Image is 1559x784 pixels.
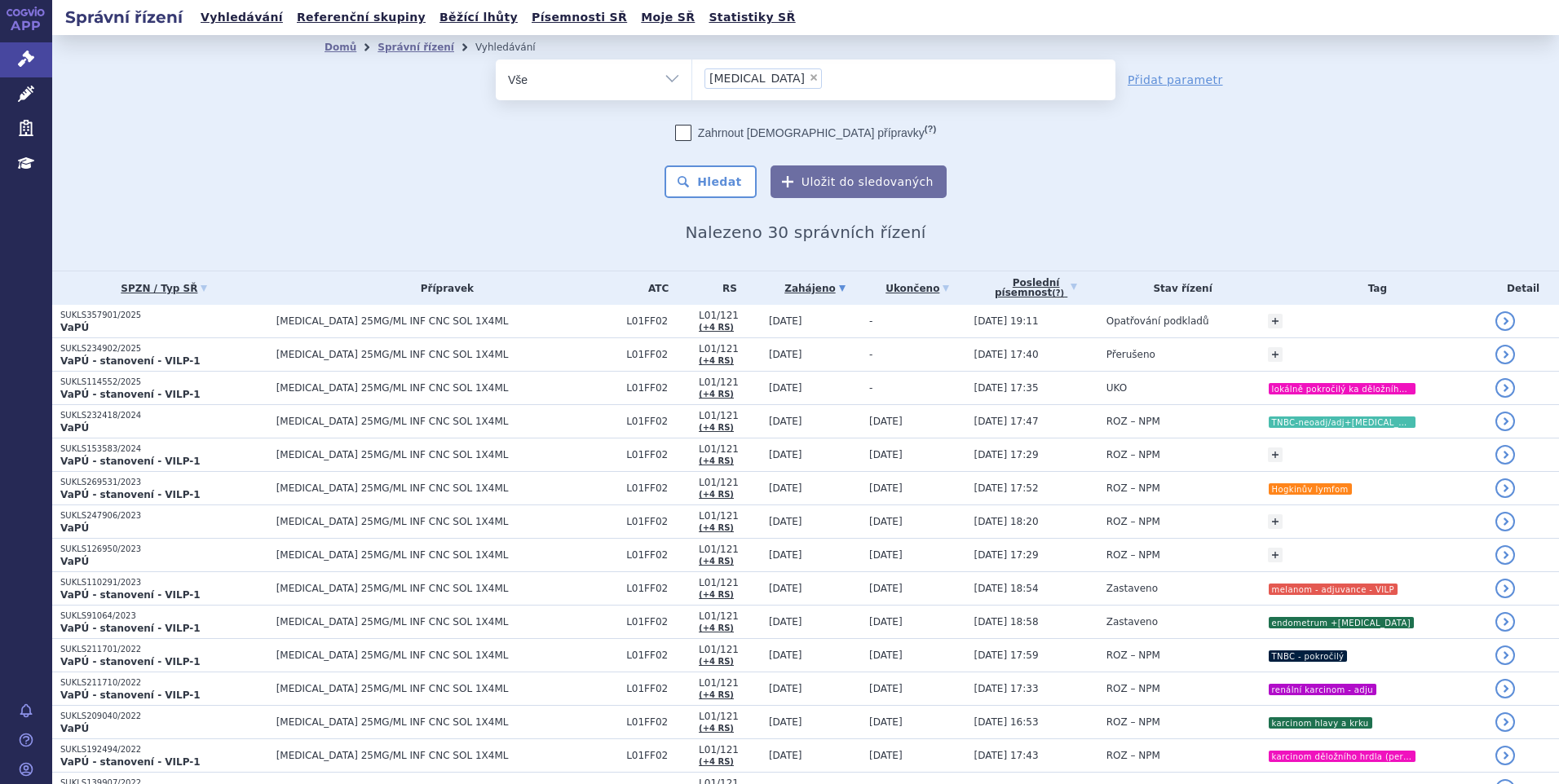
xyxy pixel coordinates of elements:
[869,549,903,561] span: [DATE]
[60,756,201,768] strong: VaPÚ - stanovení - VILP-1
[276,583,619,594] span: [MEDICAL_DATA] 25MG/ML INF CNC SOL 1X4ML
[974,683,1039,694] span: [DATE] 17:33
[1269,416,1415,428] i: TNBC-neoadj/adj+[MEDICAL_DATA]+mCRC
[769,716,802,728] span: [DATE]
[60,677,268,689] p: SUKLS211710/2022
[769,683,802,694] span: [DATE]
[769,416,802,427] span: [DATE]
[699,677,761,689] span: L01/121
[699,690,734,699] a: (+4 RS)
[699,744,761,755] span: L01/121
[527,7,632,29] a: Písemnosti SŘ
[869,349,872,360] span: -
[1495,478,1515,498] a: detail
[1495,746,1515,765] a: detail
[974,549,1039,561] span: [DATE] 17:29
[1106,382,1127,394] span: UKO
[60,556,89,567] strong: VaPÚ
[60,355,201,367] strong: VaPÚ - stanovení - VILP-1
[869,516,903,527] span: [DATE]
[276,349,619,360] span: [MEDICAL_DATA] 25MG/ML INF CNC SOL 1X4ML
[769,449,802,460] span: [DATE]
[276,716,619,728] span: [MEDICAL_DATA] 25MG/ML INF CNC SOL 1X4ML
[276,416,619,427] span: [MEDICAL_DATA] 25MG/ML INF CNC SOL 1X4ML
[1260,271,1488,305] th: Tag
[1269,751,1415,762] i: karcinom děložního hrdla (pers/reci/meta)
[769,650,802,661] span: [DATE]
[699,456,734,465] a: (+4 RS)
[709,73,805,84] span: [MEDICAL_DATA]
[475,35,557,59] li: Vyhledávání
[769,349,802,360] span: [DATE]
[699,544,761,555] span: L01/121
[699,443,761,455] span: L01/121
[1487,271,1559,305] th: Detail
[665,165,757,198] button: Hledat
[827,68,836,88] input: [MEDICAL_DATA]
[869,750,903,761] span: [DATE]
[869,416,903,427] span: [DATE]
[60,723,89,734] strong: VaPÚ
[974,449,1039,460] span: [DATE] 17:29
[974,271,1098,305] a: Poslednípísemnost(?)
[1106,583,1158,594] span: Zastaveno
[699,557,734,566] a: (+4 RS)
[925,124,936,134] abbr: (?)
[704,7,800,29] a: Statistiky SŘ
[869,716,903,728] span: [DATE]
[699,590,734,599] a: (+4 RS)
[60,623,201,634] strong: VaPÚ - stanovení - VILP-1
[52,6,196,29] h2: Správní řízení
[699,657,734,666] a: (+4 RS)
[1495,345,1515,364] a: detail
[699,356,734,365] a: (+4 RS)
[1495,512,1515,531] a: detail
[1495,612,1515,632] a: detail
[1098,271,1260,305] th: Stav řízení
[769,277,861,300] a: Zahájeno
[769,482,802,494] span: [DATE]
[60,656,201,667] strong: VaPÚ - stanovení - VILP-1
[1106,683,1160,694] span: ROZ – NPM
[1495,412,1515,431] a: detail
[699,477,761,488] span: L01/121
[699,610,761,622] span: L01/121
[1106,449,1160,460] span: ROZ – NPM
[60,310,268,321] p: SUKLS357901/2025
[1106,750,1160,761] span: ROZ – NPM
[699,343,761,355] span: L01/121
[869,382,872,394] span: -
[1495,712,1515,732] a: detail
[691,271,761,305] th: RS
[276,683,619,694] span: [MEDICAL_DATA] 25MG/ML INF CNC SOL 1X4ML
[869,315,872,327] span: -
[60,610,268,622] p: SUKLS91064/2023
[1495,445,1515,465] a: detail
[974,716,1039,728] span: [DATE] 16:53
[869,650,903,661] span: [DATE]
[60,456,201,467] strong: VaPÚ - stanovení - VILP-1
[699,323,734,332] a: (+4 RS)
[769,315,802,327] span: [DATE]
[1106,349,1155,360] span: Přerušeno
[1269,483,1352,495] i: Hogkinův lymfom
[1106,482,1160,494] span: ROZ – NPM
[276,650,619,661] span: [MEDICAL_DATA] 25MG/ML INF CNC SOL 1X4ML
[699,623,734,632] a: (+4 RS)
[869,616,903,628] span: [DATE]
[685,222,925,242] span: Nalezeno 30 správních řízení
[636,7,700,29] a: Moje SŘ
[60,410,268,421] p: SUKLS232418/2024
[626,416,691,427] span: L01FF02
[626,349,691,360] span: L01FF02
[60,589,201,601] strong: VaPÚ - stanovení - VILP-1
[1106,549,1160,561] span: ROZ – NPM
[974,482,1039,494] span: [DATE] 17:52
[699,377,761,388] span: L01/121
[1268,548,1283,562] a: +
[1269,684,1376,695] i: renální karcinom - adju
[626,449,691,460] span: L01FF02
[60,544,268,555] p: SUKLS126950/2023
[1268,314,1283,328] a: +
[699,410,761,421] span: L01/121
